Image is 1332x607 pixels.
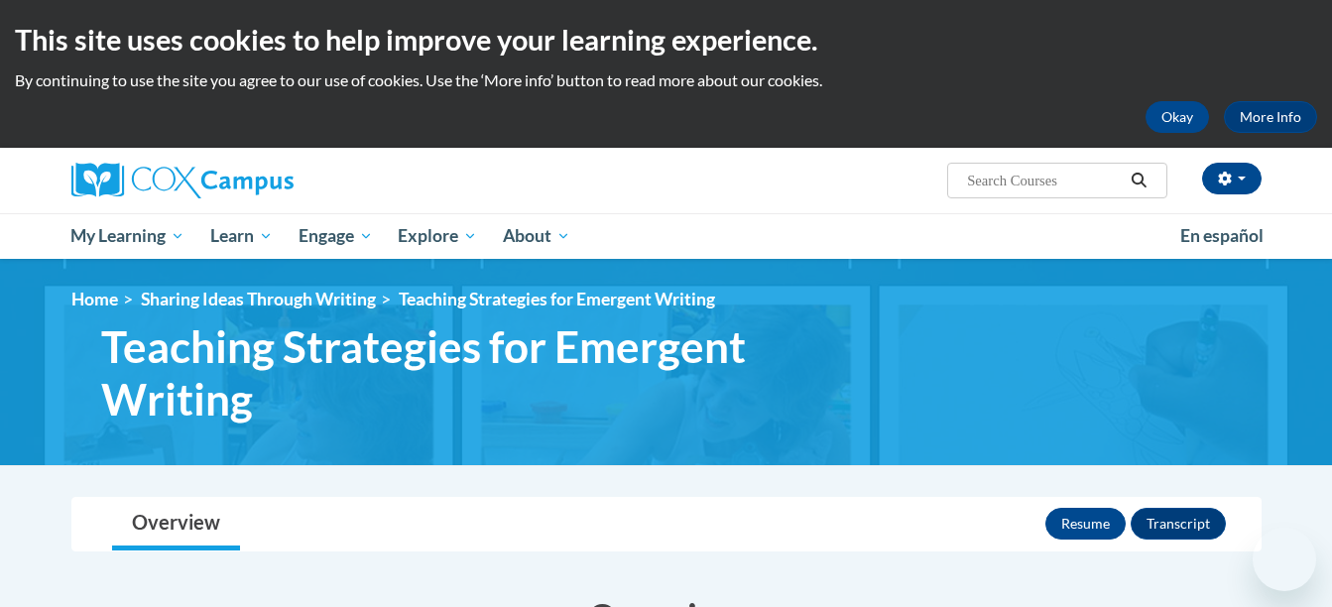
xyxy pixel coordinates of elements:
span: En español [1180,225,1264,246]
a: En español [1167,215,1276,257]
a: Engage [286,213,386,259]
span: About [503,224,570,248]
button: Account Settings [1202,163,1262,194]
img: Cox Campus [71,163,294,198]
a: Explore [385,213,490,259]
span: Learn [210,224,273,248]
span: Explore [398,224,477,248]
button: Search [1124,169,1153,192]
iframe: Button to launch messaging window [1253,528,1316,591]
span: Teaching Strategies for Emergent Writing [399,289,715,309]
a: Learn [197,213,286,259]
h2: This site uses cookies to help improve your learning experience. [15,20,1317,60]
button: Okay [1146,101,1209,133]
a: Sharing Ideas Through Writing [141,289,376,309]
a: About [490,213,583,259]
a: More Info [1224,101,1317,133]
input: Search Courses [965,169,1124,192]
button: Transcript [1131,508,1226,540]
span: Teaching Strategies for Emergent Writing [101,320,786,425]
button: Resume [1045,508,1126,540]
a: My Learning [59,213,198,259]
a: Home [71,289,118,309]
span: Engage [299,224,373,248]
span: My Learning [70,224,184,248]
a: Overview [112,498,240,550]
a: Cox Campus [71,163,448,198]
div: Main menu [42,213,1291,259]
p: By continuing to use the site you agree to our use of cookies. Use the ‘More info’ button to read... [15,69,1317,91]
